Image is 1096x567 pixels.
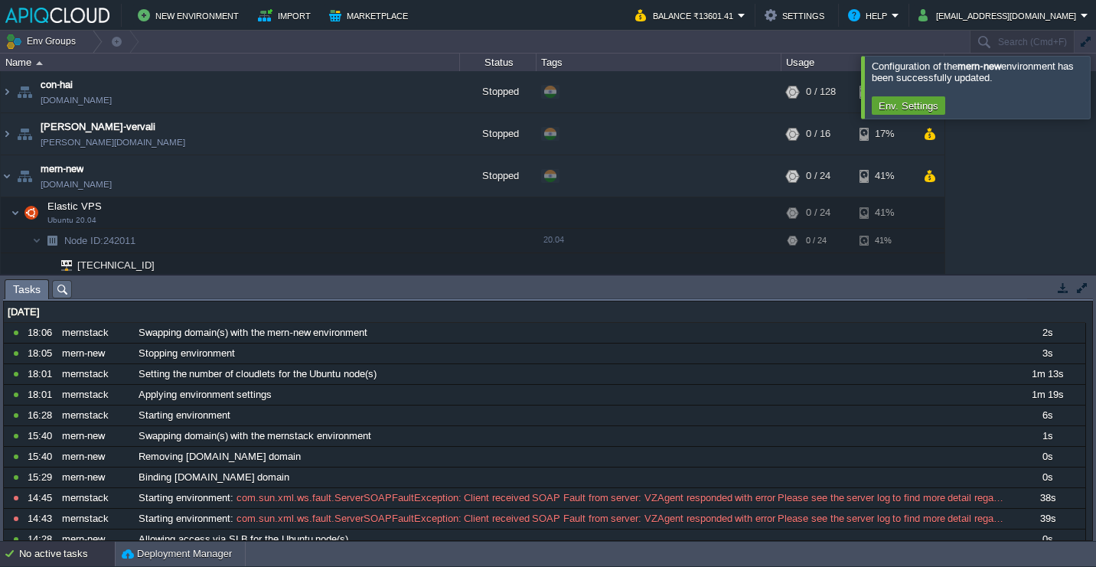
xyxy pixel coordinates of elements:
[848,6,892,24] button: Help
[46,200,104,213] span: Elastic VPS
[258,6,315,24] button: Import
[765,6,829,24] button: Settings
[537,54,781,71] div: Tags
[806,197,830,228] div: 0 / 24
[138,6,243,24] button: New Environment
[139,471,289,484] span: Binding [DOMAIN_NAME] domain
[139,429,371,443] span: Swapping domain(s) with the mernstack environment
[41,253,51,277] img: AMDAwAAAACH5BAEAAAAALAAAAAABAAEAAAICRAEAOw==
[47,216,96,225] span: Ubuntu 20.04
[28,406,57,425] div: 16:28
[139,450,301,464] span: Removing [DOMAIN_NAME] domain
[122,546,232,562] button: Deployment Manager
[860,229,909,253] div: 41%
[1010,468,1085,487] div: 0s
[1010,509,1085,529] div: 39s
[41,229,63,253] img: AMDAwAAAACH5BAEAAAAALAAAAAABAAEAAAICRAEAOw==
[1,155,13,197] img: AMDAwAAAACH5BAEAAAAALAAAAAABAAEAAAICRAEAOw==
[135,509,1008,529] div: :
[139,512,230,526] span: Starting environment
[58,447,133,467] div: mern-new
[2,54,459,71] div: Name
[14,71,35,112] img: AMDAwAAAACH5BAEAAAAALAAAAAABAAEAAAICRAEAOw==
[41,177,112,192] a: [DOMAIN_NAME]
[58,530,133,549] div: mern-new
[806,71,836,112] div: 0 / 128
[14,155,35,197] img: AMDAwAAAACH5BAEAAAAALAAAAAABAAEAAAICRAEAOw==
[28,509,57,529] div: 14:43
[19,542,115,566] div: No active tasks
[461,54,536,71] div: Status
[28,364,57,384] div: 18:01
[139,347,235,360] span: Stopping environment
[1010,530,1085,549] div: 0s
[860,113,909,155] div: 17%
[139,388,272,402] span: Applying environment settings
[5,31,81,52] button: Env Groups
[51,253,72,277] img: AMDAwAAAACH5BAEAAAAALAAAAAABAAEAAAICRAEAOw==
[58,385,133,405] div: mernstack
[28,468,57,487] div: 15:29
[1010,447,1085,467] div: 0s
[860,197,909,228] div: 41%
[806,229,827,253] div: 0 / 24
[806,155,830,197] div: 0 / 24
[58,509,133,529] div: mernstack
[139,533,348,546] span: Allowing access via SLB for the Ubuntu node(s)
[1010,426,1085,446] div: 1s
[806,113,830,155] div: 0 / 16
[58,488,133,508] div: mernstack
[1010,364,1085,384] div: 1m 13s
[64,235,103,246] span: Node ID:
[635,6,738,24] button: Balance ₹13601.41
[28,426,57,446] div: 15:40
[28,323,57,343] div: 18:06
[41,93,112,108] a: [DOMAIN_NAME]
[1,71,13,112] img: AMDAwAAAACH5BAEAAAAALAAAAAABAAEAAAICRAEAOw==
[460,155,537,197] div: Stopped
[41,135,185,150] a: [PERSON_NAME][DOMAIN_NAME]
[13,280,41,299] span: Tasks
[28,447,57,467] div: 15:40
[860,71,909,112] div: 23%
[41,77,73,93] a: con-hai
[63,234,138,247] a: Node ID:242011
[58,426,133,446] div: mern-new
[233,512,1006,526] span: com.sun.xml.ws.fault.ServerSOAPFaultException: Client received SOAP Fault from server: VZAgent re...
[139,367,377,381] span: Setting the number of cloudlets for the Ubuntu node(s)
[918,6,1081,24] button: [EMAIL_ADDRESS][DOMAIN_NAME]
[1,113,13,155] img: AMDAwAAAACH5BAEAAAAALAAAAAABAAEAAAICRAEAOw==
[135,488,1008,508] div: :
[76,253,157,277] span: [TECHNICAL_ID]
[58,364,133,384] div: mernstack
[36,61,43,65] img: AMDAwAAAACH5BAEAAAAALAAAAAABAAEAAAICRAEAOw==
[76,259,157,271] a: [TECHNICAL_ID]
[4,302,1085,322] div: [DATE]
[957,60,1000,72] b: mern-new
[1010,323,1085,343] div: 2s
[28,530,57,549] div: 14:28
[874,99,943,112] button: Env. Settings
[5,8,109,23] img: APIQCloud
[58,323,133,343] div: mernstack
[58,468,133,487] div: mern-new
[1010,488,1085,508] div: 38s
[21,197,42,228] img: AMDAwAAAACH5BAEAAAAALAAAAAABAAEAAAICRAEAOw==
[543,235,564,244] span: 20.04
[139,491,230,505] span: Starting environment
[41,161,83,177] a: mern-new
[860,155,909,197] div: 41%
[41,119,155,135] a: [PERSON_NAME]-vervali
[139,326,367,340] span: Swapping domain(s) with the mern-new environment
[329,6,413,24] button: Marketplace
[28,385,57,405] div: 18:01
[32,229,41,253] img: AMDAwAAAACH5BAEAAAAALAAAAAABAAEAAAICRAEAOw==
[58,344,133,363] div: mern-new
[63,234,138,247] span: 242011
[872,60,1074,83] span: Configuration of the environment has been successfully updated.
[460,113,537,155] div: Stopped
[28,344,57,363] div: 18:05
